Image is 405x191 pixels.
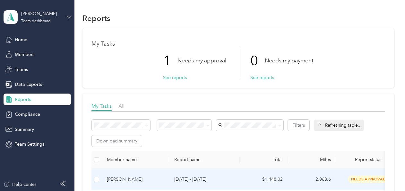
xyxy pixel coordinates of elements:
h1: My Tasks [91,41,385,47]
button: Download summary [92,135,142,147]
span: needs approval [348,176,388,183]
p: [DATE] - [DATE] [174,176,235,183]
button: Help center [4,181,36,188]
p: Needs my payment [265,57,313,65]
p: 0 [250,47,265,74]
h1: Reports [82,15,110,22]
span: Home [15,36,27,43]
span: My Tasks [91,103,112,109]
span: Data Exports [15,81,42,88]
td: 2,068.6 [288,169,336,190]
p: Needs my approval [177,57,226,65]
div: [PERSON_NAME] [107,176,164,183]
div: Refreshing table... [314,120,364,131]
div: Miles [293,157,331,162]
span: Summary [15,126,34,133]
div: Total [245,157,283,162]
span: Reports [15,96,31,103]
td: $1,448.02 [240,169,288,190]
span: All [118,103,125,109]
iframe: Everlance-gr Chat Button Frame [369,155,405,191]
button: See reports [250,74,274,81]
p: 1 [163,47,177,74]
span: Team Settings [15,141,44,148]
th: Member name [102,151,169,169]
div: Member name [107,157,164,162]
span: Teams [15,66,28,73]
div: Team dashboard [21,19,51,23]
span: Compliance [15,111,40,118]
div: [PERSON_NAME] [21,10,61,17]
th: Report name [169,151,240,169]
span: Members [15,51,34,58]
span: Report status [341,157,395,162]
button: See reports [163,74,187,81]
button: Filters [288,120,309,131]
